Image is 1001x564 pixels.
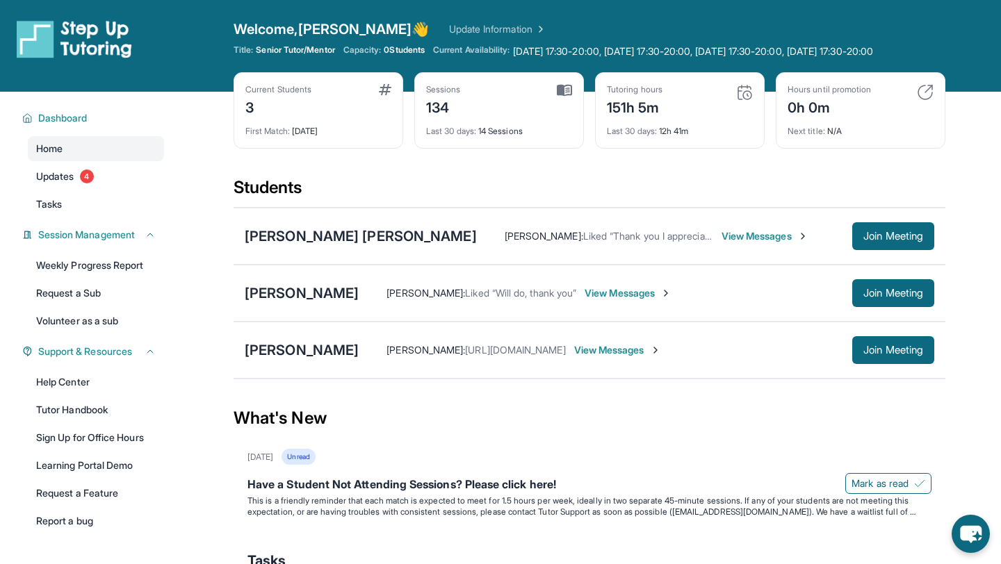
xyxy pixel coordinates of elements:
[245,340,359,360] div: [PERSON_NAME]
[863,232,923,240] span: Join Meeting
[386,344,465,356] span: [PERSON_NAME] :
[722,229,808,243] span: View Messages
[234,44,253,56] span: Title:
[28,192,164,217] a: Tasks
[38,228,135,242] span: Session Management
[513,44,873,58] span: [DATE] 17:30-20:00, [DATE] 17:30-20:00, [DATE] 17:30-20:00, [DATE] 17:30-20:00
[234,176,945,207] div: Students
[234,19,430,39] span: Welcome, [PERSON_NAME] 👋
[33,345,156,358] button: Support & Resources
[379,84,391,95] img: card
[788,84,871,95] div: Hours until promotion
[28,370,164,395] a: Help Center
[917,84,934,101] img: card
[386,287,465,299] span: [PERSON_NAME] :
[607,117,753,137] div: 12h 41m
[28,281,164,306] a: Request a Sub
[245,95,311,117] div: 3
[607,84,662,95] div: Tutoring hours
[914,478,925,489] img: Mark as read
[660,288,672,299] img: Chevron-Right
[852,279,934,307] button: Join Meeting
[80,169,94,183] span: 4
[449,22,546,36] a: Update Information
[28,253,164,278] a: Weekly Progress Report
[33,111,156,125] button: Dashboard
[585,286,672,300] span: View Messages
[245,126,290,136] span: First Match :
[650,345,661,356] img: Chevron-Right
[465,344,565,356] span: [URL][DOMAIN_NAME]
[245,283,359,303] div: [PERSON_NAME]
[33,228,156,242] button: Session Management
[426,117,572,137] div: 14 Sessions
[607,95,662,117] div: 151h 5m
[852,336,934,364] button: Join Meeting
[788,117,934,137] div: N/A
[532,22,546,36] img: Chevron Right
[465,287,576,299] span: Liked “Will do, thank you”
[36,169,74,183] span: Updates
[845,473,931,494] button: Mark as read
[28,164,164,189] a: Updates4
[384,44,425,56] span: 0 Students
[28,397,164,422] a: Tutor Handbook
[245,117,391,137] div: [DATE]
[852,222,934,250] button: Join Meeting
[17,19,132,58] img: logo
[36,197,62,211] span: Tasks
[28,136,164,161] a: Home
[426,84,461,95] div: Sessions
[256,44,334,56] span: Senior Tutor/Mentor
[247,451,273,463] div: [DATE]
[28,508,164,533] a: Report a bug
[282,449,315,465] div: Unread
[28,453,164,478] a: Learning Portal Demo
[28,425,164,450] a: Sign Up for Office Hours
[433,44,510,58] span: Current Availability:
[863,289,923,297] span: Join Meeting
[736,84,753,101] img: card
[607,126,657,136] span: Last 30 days :
[557,84,572,97] img: card
[952,515,990,553] button: chat-button
[788,126,825,136] span: Next title :
[788,95,871,117] div: 0h 0m
[247,495,931,517] p: This is a friendly reminder that each match is expected to meet for 1.5 hours per week, ideally i...
[38,111,88,125] span: Dashboard
[343,44,382,56] span: Capacity:
[863,346,923,354] span: Join Meeting
[38,345,132,358] span: Support & Resources
[852,476,909,490] span: Mark as read
[234,388,945,449] div: What's New
[28,481,164,506] a: Request a Feature
[426,126,476,136] span: Last 30 days :
[36,142,63,156] span: Home
[245,84,311,95] div: Current Students
[583,230,927,242] span: Liked “Thank you I appreciate your understanding see you and Masen [DATE]”
[505,230,583,242] span: [PERSON_NAME] :
[28,308,164,333] a: Volunteer as a sub
[426,95,461,117] div: 134
[574,343,661,357] span: View Messages
[797,231,808,242] img: Chevron-Right
[245,226,477,246] div: [PERSON_NAME] [PERSON_NAME]
[247,476,931,495] div: Have a Student Not Attending Sessions? Please click here!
